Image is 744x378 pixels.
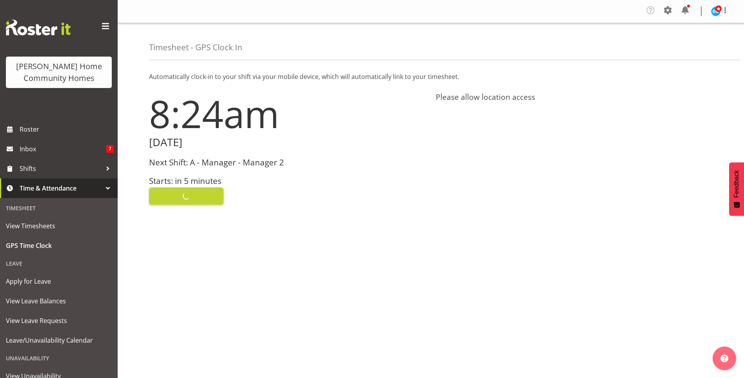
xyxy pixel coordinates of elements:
h4: Please allow location access [436,92,713,102]
h3: Starts: in 5 minutes [149,176,426,185]
div: Unavailability [2,350,116,366]
span: Feedback [733,170,740,198]
h2: [DATE] [149,136,426,149]
span: 7 [106,145,114,153]
a: View Timesheets [2,216,116,236]
a: View Leave Balances [2,291,116,311]
span: Roster [20,123,114,135]
span: View Timesheets [6,220,112,232]
div: Leave [2,255,116,272]
h4: Timesheet - GPS Clock In [149,43,242,52]
a: Apply for Leave [2,272,116,291]
span: Shifts [20,163,102,174]
img: help-xxl-2.png [720,354,728,362]
h1: 8:24am [149,92,426,135]
span: GPS Time Clock [6,240,112,251]
span: Time & Attendance [20,182,102,194]
span: Apply for Leave [6,275,112,287]
div: Timesheet [2,200,116,216]
a: GPS Time Clock [2,236,116,255]
img: Rosterit website logo [6,20,71,35]
p: Automatically clock-in to your shift via your mobile device, which will automatically link to you... [149,72,713,81]
span: Leave/Unavailability Calendar [6,334,112,346]
h3: Next Shift: A - Manager - Manager 2 [149,158,426,167]
span: View Leave Requests [6,315,112,327]
div: [PERSON_NAME] Home Community Homes [14,61,104,84]
button: Feedback - Show survey [729,162,744,216]
span: View Leave Balances [6,295,112,307]
a: View Leave Requests [2,311,116,330]
span: Inbox [20,143,106,155]
img: barbara-dunlop8515.jpg [711,7,720,16]
a: Leave/Unavailability Calendar [2,330,116,350]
